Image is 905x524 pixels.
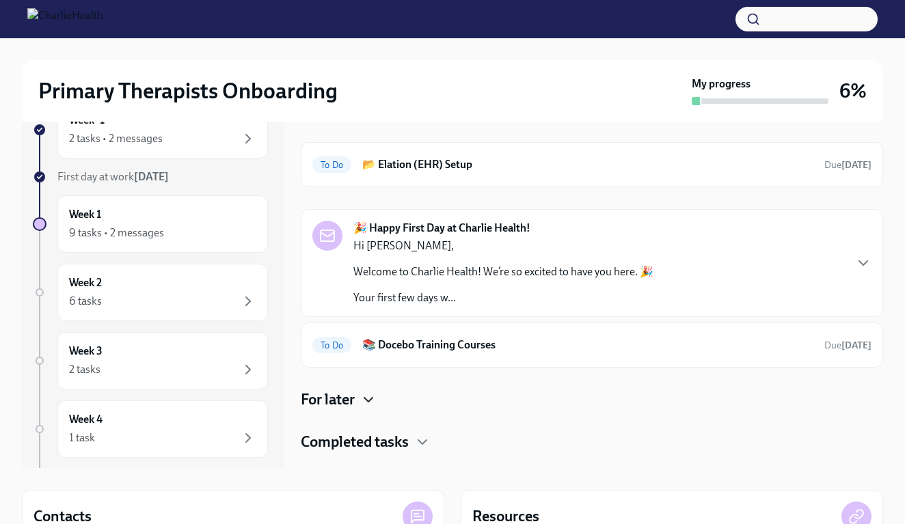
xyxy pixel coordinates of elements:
[839,79,867,103] h3: 6%
[33,264,268,321] a: Week 26 tasks
[27,8,103,30] img: CharlieHealth
[841,340,872,351] strong: [DATE]
[353,238,653,253] p: Hi [PERSON_NAME],
[69,362,100,377] div: 2 tasks
[353,290,653,305] p: Your first few days w...
[69,207,101,222] h6: Week 1
[841,159,872,171] strong: [DATE]
[69,225,164,240] div: 9 tasks • 2 messages
[301,389,883,410] div: For later
[362,157,813,172] h6: 📂 Elation (EHR) Setup
[69,294,102,309] div: 6 tasks
[301,432,883,452] div: Completed tasks
[824,159,872,171] span: Due
[69,131,163,146] div: 2 tasks • 2 messages
[33,169,268,184] a: First day at work[DATE]
[353,264,653,279] p: Welcome to Charlie Health! We’re so excited to have you here. 🎉
[312,160,351,170] span: To Do
[692,77,751,92] strong: My progress
[301,389,355,410] h4: For later
[69,430,95,445] div: 1 task
[362,337,813,353] h6: 📚 Docebo Training Courses
[134,170,169,183] strong: [DATE]
[57,170,169,183] span: First day at work
[312,340,351,350] span: To Do
[312,334,872,356] a: To Do📚 Docebo Training CoursesDue[DATE]
[312,154,872,176] a: To Do📂 Elation (EHR) SetupDue[DATE]
[824,339,872,352] span: August 26th, 2025 09:00
[33,195,268,253] a: Week 19 tasks • 2 messages
[69,344,103,359] h6: Week 3
[69,275,102,290] h6: Week 2
[824,340,872,351] span: Due
[33,101,268,158] a: Week -12 tasks • 2 messages
[301,432,409,452] h4: Completed tasks
[824,158,872,171] span: August 15th, 2025 09:00
[38,77,338,105] h2: Primary Therapists Onboarding
[69,412,103,427] h6: Week 4
[353,221,530,236] strong: 🎉 Happy First Day at Charlie Health!
[33,332,268,389] a: Week 32 tasks
[33,400,268,458] a: Week 41 task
